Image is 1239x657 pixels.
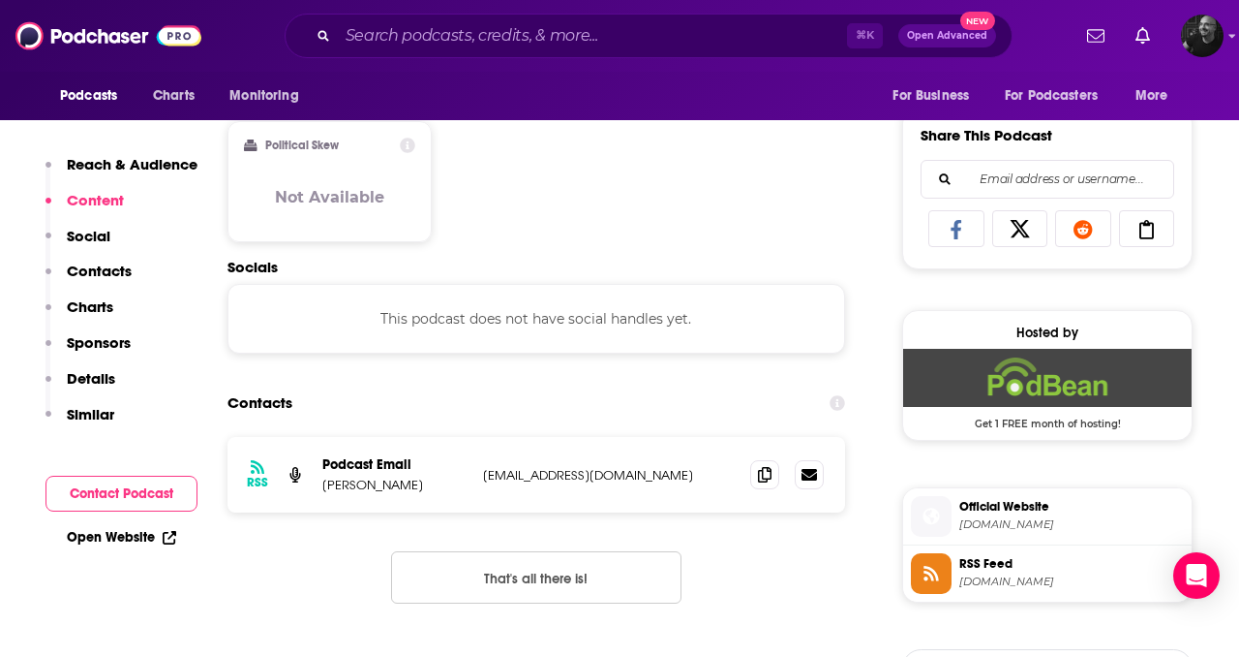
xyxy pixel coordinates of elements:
[45,369,115,405] button: Details
[847,23,883,48] span: ⌘ K
[275,188,384,206] h3: Not Available
[959,498,1184,516] span: Official Website
[898,24,996,47] button: Open AdvancedNew
[227,258,845,276] h2: Socials
[216,78,323,114] button: open menu
[67,262,132,280] p: Contacts
[67,297,113,316] p: Charts
[322,456,468,473] p: Podcast Email
[60,82,117,109] span: Podcasts
[903,407,1192,430] span: Get 1 FREE month of hosting!
[903,349,1192,407] img: Podbean Deal: Get 1 FREE month of hosting!
[937,161,1158,198] input: Email address or username...
[1128,19,1158,52] a: Show notifications dropdown
[483,467,735,484] p: [EMAIL_ADDRESS][DOMAIN_NAME]
[45,476,197,512] button: Contact Podcast
[45,262,132,297] button: Contacts
[247,475,268,490] h3: RSS
[45,297,113,333] button: Charts
[892,82,969,109] span: For Business
[1055,210,1111,247] a: Share on Reddit
[227,385,292,422] h2: Contacts
[67,227,110,245] p: Social
[15,17,201,54] img: Podchaser - Follow, Share and Rate Podcasts
[45,155,197,191] button: Reach & Audience
[67,155,197,173] p: Reach & Audience
[1181,15,1224,57] img: User Profile
[338,20,847,51] input: Search podcasts, credits, & more...
[285,14,1012,58] div: Search podcasts, credits, & more...
[1122,78,1193,114] button: open menu
[903,349,1192,428] a: Podbean Deal: Get 1 FREE month of hosting!
[1173,552,1220,599] div: Open Intercom Messenger
[960,12,995,30] span: New
[928,210,984,247] a: Share on Facebook
[45,191,124,227] button: Content
[67,333,131,352] p: Sponsors
[322,477,468,493] p: [PERSON_NAME]
[227,284,845,354] div: This podcast does not have social handles yet.
[67,405,114,423] p: Similar
[959,517,1184,532] span: humdrumity.podbean.com
[921,160,1174,199] div: Search followers
[1079,19,1112,52] a: Show notifications dropdown
[959,575,1184,589] span: feed.podbean.com
[45,227,110,263] button: Social
[153,82,195,109] span: Charts
[1119,210,1175,247] a: Copy Link
[46,78,142,114] button: open menu
[140,78,206,114] a: Charts
[911,553,1184,594] a: RSS Feed[DOMAIN_NAME]
[1135,82,1168,109] span: More
[45,333,131,369] button: Sponsors
[903,325,1192,341] div: Hosted by
[1181,15,1224,57] button: Show profile menu
[67,191,124,209] p: Content
[992,78,1126,114] button: open menu
[229,82,298,109] span: Monitoring
[911,496,1184,537] a: Official Website[DOMAIN_NAME]
[992,210,1048,247] a: Share on X/Twitter
[1005,82,1098,109] span: For Podcasters
[45,405,114,441] button: Similar
[265,139,339,152] h2: Political Skew
[67,529,176,546] a: Open Website
[879,78,993,114] button: open menu
[67,369,115,388] p: Details
[1181,15,1224,57] span: Logged in as greg30296
[907,31,987,41] span: Open Advanced
[391,551,681,604] button: Nothing here.
[959,555,1184,573] span: RSS Feed
[921,126,1052,144] h3: Share This Podcast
